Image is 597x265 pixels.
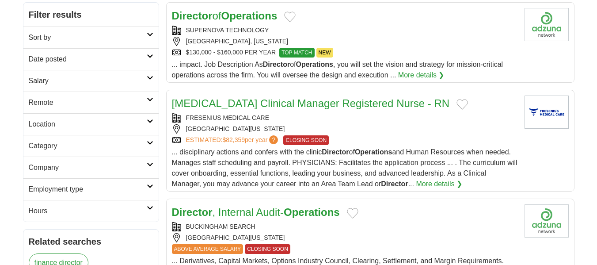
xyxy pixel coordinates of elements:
a: Salary [23,70,159,92]
img: Company logo [525,8,569,41]
a: Hours [23,200,159,222]
a: More details ❯ [398,70,445,81]
strong: Operations [284,206,340,218]
span: ... impact. Job Description As of , you will set the vision and strategy for mission-critical ope... [172,61,503,79]
h2: Location [29,119,147,130]
a: FRESENIUS MEDICAL CARE [186,114,270,121]
h2: Filter results [23,3,159,27]
span: ... disciplinary actions and confers with the clinic of and Human Resources when needed. Manages ... [172,148,517,188]
button: Add to favorite jobs [284,12,296,22]
strong: Director [322,148,349,156]
h2: Salary [29,76,147,86]
div: [GEOGRAPHIC_DATA], [US_STATE] [172,37,517,46]
img: Fresenius Medical Care North America logo [525,96,569,129]
h2: Remote [29,97,147,108]
div: [GEOGRAPHIC_DATA][US_STATE] [172,124,517,134]
a: Company [23,157,159,178]
a: ESTIMATED:$82,359per year? [186,135,280,145]
a: Director, Internal Audit-Operations [172,206,340,218]
span: ABOVE AVERAGE SALARY [172,244,243,254]
strong: Operations [296,61,333,68]
div: [GEOGRAPHIC_DATA][US_STATE] [172,233,517,242]
div: SUPERNOVA TECHNOLOGY [172,26,517,35]
a: Employment type [23,178,159,200]
a: DirectorofOperations [172,10,278,22]
div: BUCKINGHAM SEARCH [172,222,517,231]
span: NEW [316,48,333,58]
div: $130,000 - $160,000 PER YEAR [172,48,517,58]
button: Add to favorite jobs [347,208,358,219]
span: CLOSING SOON [283,135,329,145]
strong: Operations [221,10,278,22]
strong: Operations [355,148,392,156]
strong: Director [172,10,213,22]
span: $82,359 [222,136,245,143]
span: ? [269,135,278,144]
h2: Company [29,162,147,173]
h2: Employment type [29,184,147,195]
img: Company logo [525,204,569,238]
a: Sort by [23,27,159,48]
span: CLOSING SOON [245,244,290,254]
strong: Director [263,61,290,68]
strong: Director [172,206,213,218]
a: More details ❯ [416,179,462,189]
a: Date posted [23,48,159,70]
button: Add to favorite jobs [456,99,468,110]
a: Remote [23,92,159,113]
h2: Sort by [29,32,147,43]
span: TOP MATCH [279,48,314,58]
strong: Director [381,180,408,188]
h2: Related searches [29,235,153,248]
h2: Date posted [29,54,147,65]
a: Category [23,135,159,157]
a: [MEDICAL_DATA] Clinical Manager Registered Nurse - RN [172,97,450,109]
a: Location [23,113,159,135]
h2: Hours [29,206,147,216]
h2: Category [29,141,147,151]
